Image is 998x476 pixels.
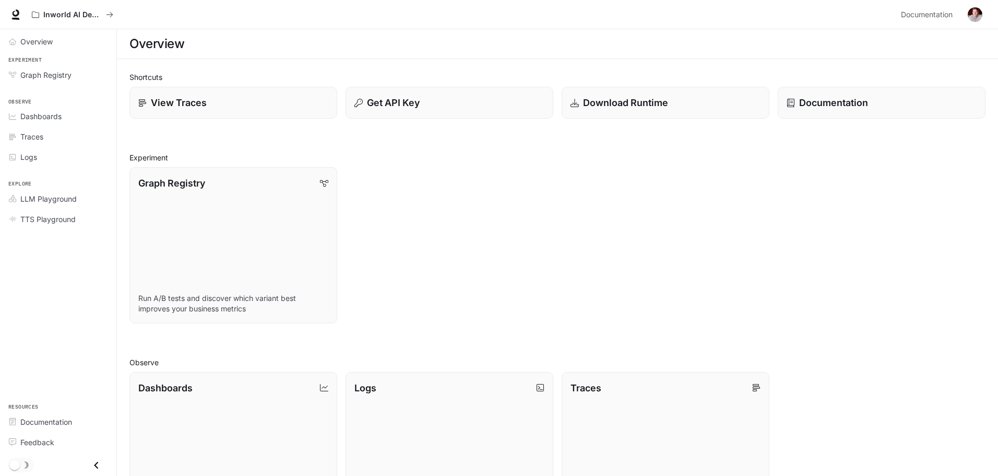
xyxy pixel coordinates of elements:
[4,66,112,84] a: Graph Registry
[9,459,20,470] span: Dark mode toggle
[129,33,184,54] h1: Overview
[20,437,54,448] span: Feedback
[129,357,985,368] h2: Observe
[20,111,62,122] span: Dashboards
[4,32,112,51] a: Overview
[20,193,77,204] span: LLM Playground
[354,381,376,395] p: Logs
[4,210,112,228] a: TTS Playground
[151,96,207,110] p: View Traces
[138,381,193,395] p: Dashboards
[20,152,37,162] span: Logs
[583,96,668,110] p: Download Runtime
[138,293,328,314] p: Run A/B tests and discover which variant best improves your business metrics
[965,4,985,25] button: User avatar
[799,96,868,110] p: Documentation
[571,381,601,395] p: Traces
[129,152,985,163] h2: Experiment
[20,416,72,427] span: Documentation
[4,190,112,208] a: LLM Playground
[4,433,112,451] a: Feedback
[346,87,553,119] button: Get API Key
[4,413,112,431] a: Documentation
[27,4,118,25] button: All workspaces
[901,8,953,21] span: Documentation
[85,455,108,476] button: Close drawer
[20,69,72,80] span: Graph Registry
[129,167,337,323] a: Graph RegistryRun A/B tests and discover which variant best improves your business metrics
[20,214,76,225] span: TTS Playground
[4,107,112,125] a: Dashboards
[4,127,112,146] a: Traces
[138,176,205,190] p: Graph Registry
[367,96,420,110] p: Get API Key
[43,10,102,19] p: Inworld AI Demos
[562,87,769,119] a: Download Runtime
[129,87,337,119] a: View Traces
[4,148,112,166] a: Logs
[20,131,43,142] span: Traces
[778,87,985,119] a: Documentation
[968,7,982,22] img: User avatar
[897,4,960,25] a: Documentation
[129,72,985,83] h2: Shortcuts
[20,36,53,47] span: Overview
